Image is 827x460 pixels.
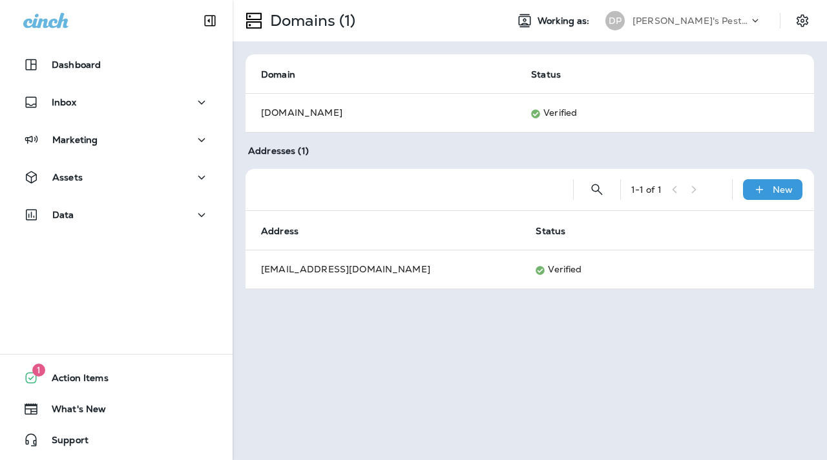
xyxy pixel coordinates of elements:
[39,373,109,388] span: Action Items
[13,89,220,115] button: Inbox
[265,11,356,30] p: Domains (1)
[246,250,520,289] td: [EMAIL_ADDRESS][DOMAIN_NAME]
[52,60,101,70] p: Dashboard
[13,365,220,391] button: 1Action Items
[536,226,565,237] span: Status
[39,404,106,419] span: What's New
[531,69,578,80] span: Status
[13,127,220,153] button: Marketing
[520,250,783,289] td: Verified
[633,16,749,26] p: [PERSON_NAME]'s Pest Control
[536,225,582,237] span: Status
[52,97,76,107] p: Inbox
[631,184,662,195] div: 1 - 1 of 1
[192,8,228,34] button: Collapse Sidebar
[791,9,814,32] button: Settings
[605,11,625,30] div: DP
[261,69,312,80] span: Domain
[13,52,220,78] button: Dashboard
[248,145,309,157] span: Addresses (1)
[13,427,220,453] button: Support
[32,364,45,377] span: 1
[52,172,83,182] p: Assets
[531,69,561,80] span: Status
[773,184,793,195] p: New
[538,16,592,27] span: Working as:
[246,93,516,132] td: [DOMAIN_NAME]
[39,435,89,450] span: Support
[52,135,98,145] p: Marketing
[261,69,295,80] span: Domain
[584,177,610,203] button: Search Addresses
[13,164,220,190] button: Assets
[13,202,220,228] button: Data
[13,396,220,422] button: What's New
[516,93,783,132] td: Verified
[52,210,74,220] p: Data
[261,225,315,237] span: Address
[261,226,298,237] span: Address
